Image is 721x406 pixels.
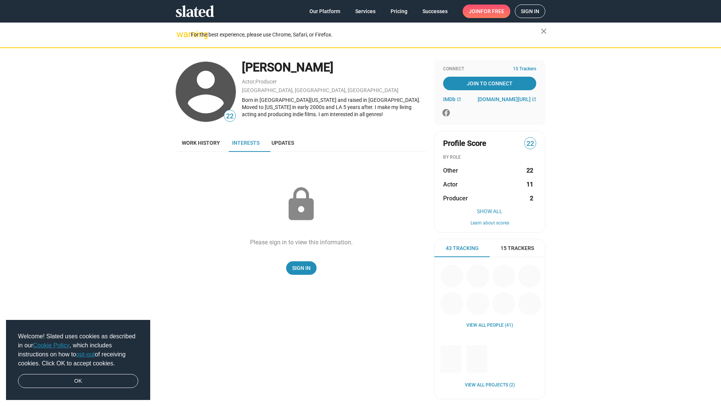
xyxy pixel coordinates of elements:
[532,97,536,101] mat-icon: open_in_new
[443,167,458,174] span: Other
[242,87,398,93] a: [GEOGRAPHIC_DATA], [GEOGRAPHIC_DATA], [GEOGRAPHIC_DATA]
[526,167,533,174] strong: 22
[250,238,353,246] div: Please sign in to view this information.
[525,139,536,149] span: 22
[191,30,541,40] div: For the best experience, please use Chrome, Safari, or Firefox.
[443,220,536,226] button: Learn about scores
[176,134,226,152] a: Work history
[255,79,277,85] a: Producer
[355,5,376,18] span: Services
[443,66,536,72] div: Connect
[182,140,220,146] span: Work history
[443,194,468,202] span: Producer
[416,5,454,18] a: Successes
[481,5,504,18] span: for free
[478,96,536,102] a: [DOMAIN_NAME][URL]
[385,5,413,18] a: Pricing
[272,140,294,146] span: Updates
[282,186,320,223] mat-icon: lock
[349,5,382,18] a: Services
[530,194,533,202] strong: 2
[76,351,95,358] a: opt-out
[443,208,536,214] button: Show All
[242,79,255,85] a: Actor
[224,111,235,121] span: 22
[443,77,536,90] a: Join To Connect
[443,180,458,188] span: Actor
[457,97,461,101] mat-icon: open_in_new
[176,30,186,39] mat-icon: warning
[515,5,545,18] a: Sign in
[232,140,259,146] span: Interests
[309,5,340,18] span: Our Platform
[6,320,150,400] div: cookieconsent
[526,180,533,188] strong: 11
[422,5,448,18] span: Successes
[242,97,427,118] div: Born in [GEOGRAPHIC_DATA][US_STATE] and raised in [GEOGRAPHIC_DATA]. Moved to [US_STATE] in early...
[445,77,535,90] span: Join To Connect
[469,5,504,18] span: Join
[466,323,513,329] a: View all People (41)
[463,5,510,18] a: Joinfor free
[292,261,311,275] span: Sign In
[33,342,69,348] a: Cookie Policy
[465,382,515,388] a: View all Projects (2)
[265,134,300,152] a: Updates
[521,5,539,18] span: Sign in
[303,5,346,18] a: Our Platform
[513,66,536,72] span: 15 Trackers
[443,96,461,102] a: IMDb
[443,96,456,102] span: IMDb
[391,5,407,18] span: Pricing
[18,374,138,388] a: dismiss cookie message
[443,155,536,161] div: BY ROLE
[286,261,317,275] a: Sign In
[446,245,479,252] span: 43 Tracking
[242,59,427,76] div: [PERSON_NAME]
[226,134,265,152] a: Interests
[18,332,138,368] span: Welcome! Slated uses cookies as described in our , which includes instructions on how to of recei...
[539,27,548,36] mat-icon: close
[501,245,534,252] span: 15 Trackers
[443,138,486,148] span: Profile Score
[478,96,531,102] span: [DOMAIN_NAME][URL]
